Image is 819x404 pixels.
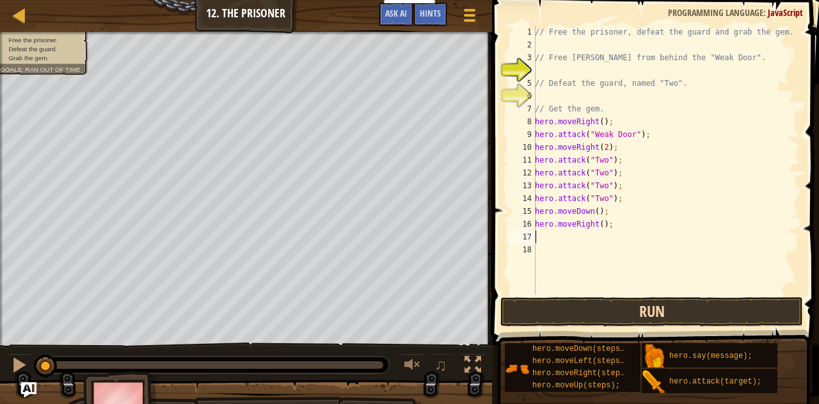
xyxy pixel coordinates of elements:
button: Ctrl + P: Pause [6,353,32,380]
div: 2 [510,38,536,51]
div: 4 [510,64,536,77]
span: Ask AI [385,7,407,19]
span: hero.moveLeft(steps); [532,357,629,366]
div: 6 [510,90,536,102]
div: 7 [510,102,536,115]
span: hero.attack(target); [669,377,761,386]
span: Defeat the guard. [8,45,57,53]
div: 5 [510,77,536,90]
div: 17 [510,230,536,243]
button: Toggle fullscreen [460,353,486,380]
div: 16 [510,218,536,230]
span: hero.moveDown(steps); [532,344,629,353]
span: Free the prisoner. [8,36,58,44]
span: hero.say(message); [669,351,752,360]
div: 11 [510,154,536,166]
button: Adjust volume [400,353,425,380]
span: : [22,66,25,73]
span: Programming language [668,6,763,19]
div: 12 [510,166,536,179]
button: Ask AI [21,382,36,398]
div: 8 [510,115,536,128]
span: Grab the gem. [8,54,49,61]
img: portrait.png [642,370,666,394]
div: 9 [510,128,536,141]
button: Ask AI [379,3,413,26]
span: JavaScript [768,6,803,19]
div: 15 [510,205,536,218]
span: : [763,6,768,19]
span: Hints [420,7,441,19]
div: 3 [510,51,536,64]
div: 14 [510,192,536,205]
img: portrait.png [505,357,529,381]
div: 13 [510,179,536,192]
span: Ran out of time [25,66,80,73]
span: hero.moveRight(steps); [532,369,633,378]
div: 1 [510,26,536,38]
button: Show game menu [454,3,486,33]
button: ♫ [432,353,454,380]
span: hero.moveUp(steps); [532,381,620,390]
button: Run [500,297,803,327]
img: portrait.png [642,344,666,369]
div: 10 [510,141,536,154]
div: 18 [510,243,536,256]
span: ♫ [434,355,447,375]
